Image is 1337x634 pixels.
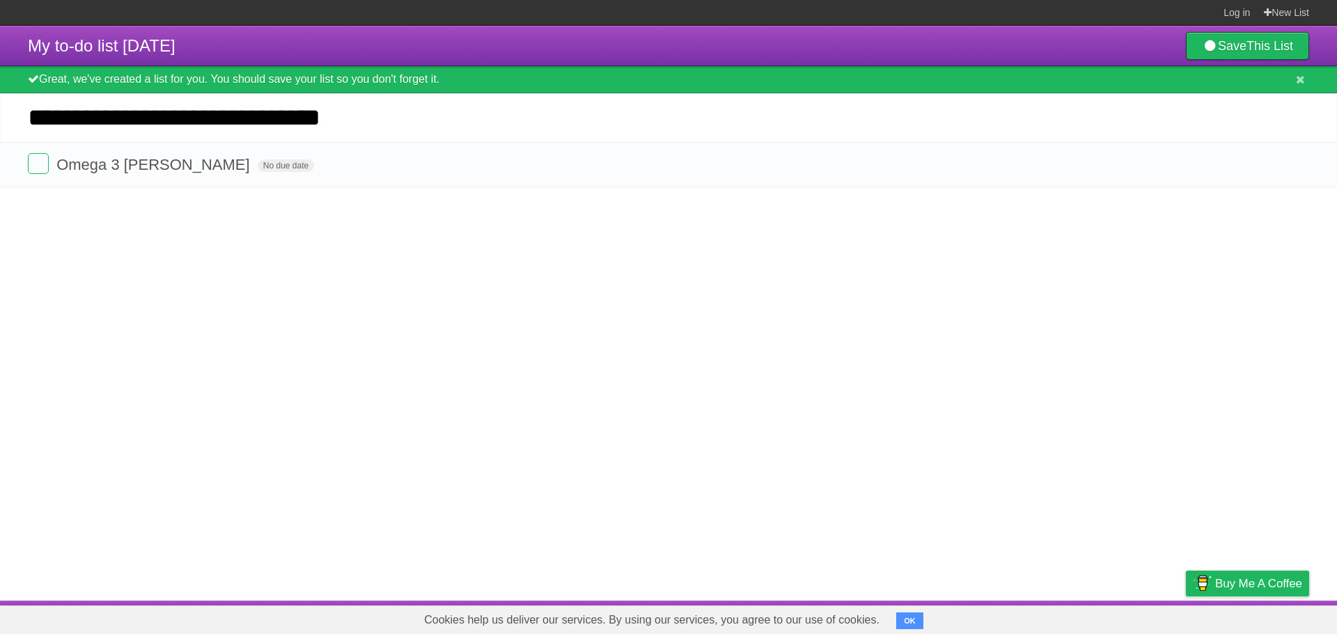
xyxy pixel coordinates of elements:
[1221,604,1309,631] a: Suggest a feature
[1168,604,1204,631] a: Privacy
[410,606,893,634] span: Cookies help us deliver our services. By using our services, you agree to our use of cookies.
[1120,604,1151,631] a: Terms
[56,156,253,173] span: Omega 3 [PERSON_NAME]
[1186,32,1309,60] a: SaveThis List
[258,159,314,172] span: No due date
[1186,571,1309,596] a: Buy me a coffee
[28,36,175,55] span: My to-do list [DATE]
[1193,571,1212,595] img: Buy me a coffee
[28,153,49,174] label: Done
[1047,604,1103,631] a: Developers
[1001,604,1030,631] a: About
[1246,39,1293,53] b: This List
[1215,571,1302,596] span: Buy me a coffee
[896,612,923,629] button: OK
